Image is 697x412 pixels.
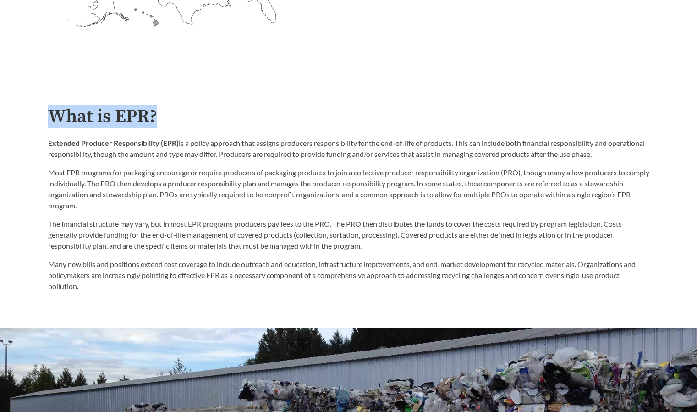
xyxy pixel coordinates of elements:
p: The financial structure may vary, but in most EPR programs producers pay fees to the PRO. The PRO... [48,218,649,251]
h2: What is EPR? [48,106,649,127]
p: Most EPR programs for packaging encourage or require producers of packaging products to join a co... [48,167,649,211]
p: is a policy approach that assigns producers responsibility for the end-of-life of products. This ... [48,138,649,160]
p: Many new bills and positions extend cost coverage to include outreach and education, infrastructu... [48,259,649,292]
strong: Extended Producer Responsibility (EPR) [48,139,179,147]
